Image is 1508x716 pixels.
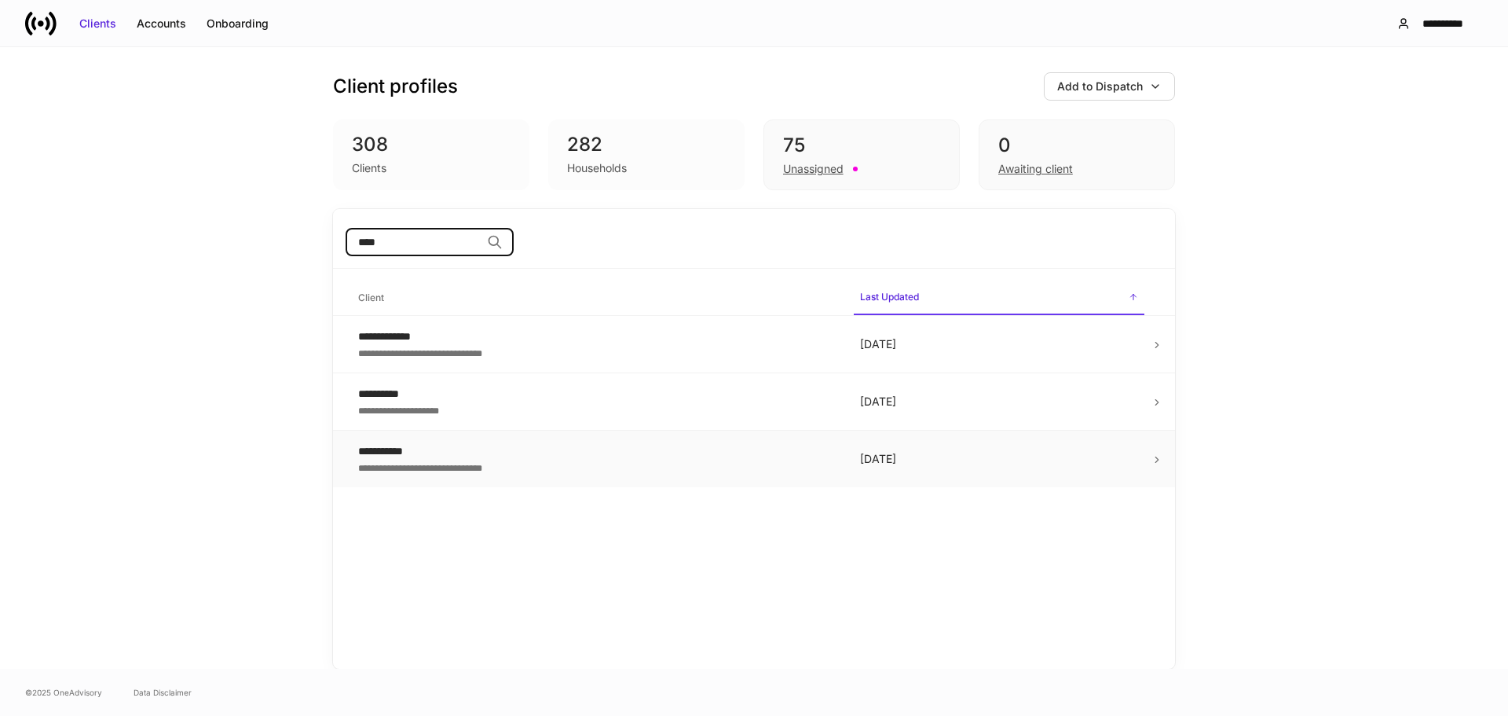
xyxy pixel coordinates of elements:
span: Last Updated [854,281,1144,315]
p: [DATE] [860,336,1138,352]
p: [DATE] [860,394,1138,409]
a: Data Disclaimer [134,686,192,699]
span: Client [352,282,841,314]
div: Awaiting client [998,161,1073,177]
div: Accounts [137,16,186,31]
div: 0 [998,133,1155,158]
button: Clients [69,11,126,36]
div: Clients [79,16,116,31]
div: 308 [352,132,511,157]
h6: Last Updated [860,289,919,304]
div: Onboarding [207,16,269,31]
div: 75Unassigned [763,119,960,190]
div: 282 [567,132,726,157]
button: Onboarding [196,11,279,36]
p: [DATE] [860,451,1138,467]
button: Accounts [126,11,196,36]
div: Clients [352,160,386,176]
button: Add to Dispatch [1044,72,1175,101]
div: Unassigned [783,161,844,177]
h3: Client profiles [333,74,458,99]
span: © 2025 OneAdvisory [25,686,102,699]
div: 75 [783,133,940,158]
div: Households [567,160,627,176]
div: 0Awaiting client [979,119,1175,190]
div: Add to Dispatch [1057,79,1143,94]
h6: Client [358,290,384,305]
